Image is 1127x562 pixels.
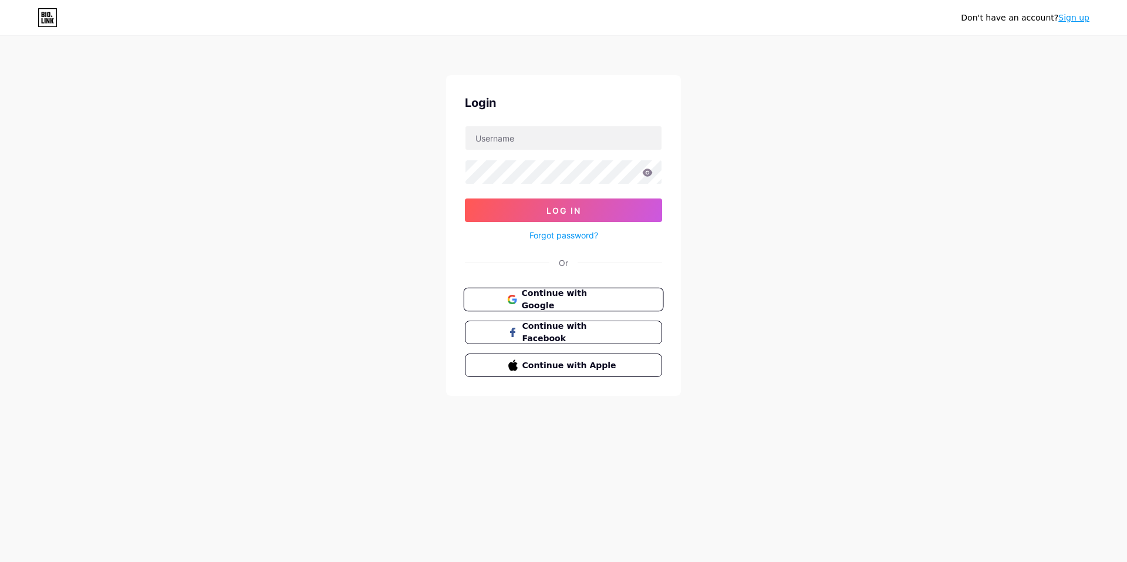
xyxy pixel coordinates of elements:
[546,206,581,216] span: Log In
[465,321,662,344] button: Continue with Facebook
[559,257,568,269] div: Or
[465,198,662,222] button: Log In
[529,229,598,241] a: Forgot password?
[521,287,619,312] span: Continue with Google
[1058,13,1089,22] a: Sign up
[465,94,662,112] div: Login
[465,288,662,311] a: Continue with Google
[961,12,1089,24] div: Don't have an account?
[522,359,619,372] span: Continue with Apple
[465,126,662,150] input: Username
[522,320,619,345] span: Continue with Facebook
[465,354,662,377] button: Continue with Apple
[463,288,663,312] button: Continue with Google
